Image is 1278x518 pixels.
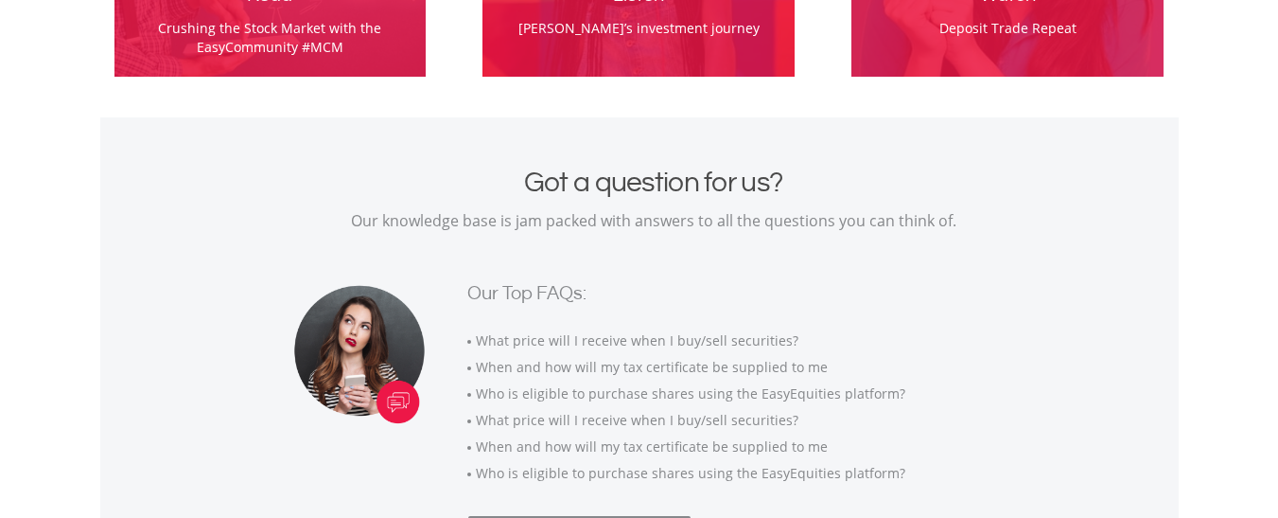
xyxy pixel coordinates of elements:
img: image description [287,280,433,430]
p: [PERSON_NAME]’s investment journey [492,19,785,38]
li: When and how will my tax certificate be supplied to me [467,434,905,460]
p: Deposit Trade Repeat [861,19,1154,38]
p: Crushing the Stock Market with the EasyCommunity #MCM [124,19,417,57]
li: When and how will my tax certificate be supplied to me [467,354,905,381]
h2: Got a question for us? [341,166,966,202]
p: Our knowledge base is jam packed with answers to all the questions you can think of. [341,210,966,232]
li: Who is eligible to purchase shares using the EasyEquities platform? [467,460,905,487]
li: What price will I receive when I buy/sell securities? [467,407,905,434]
p: Our Top FAQs: [467,280,905,309]
li: Who is eligible to purchase shares using the EasyEquities platform? [467,381,905,407]
li: What price will I receive when I buy/sell securities? [467,328,905,354]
